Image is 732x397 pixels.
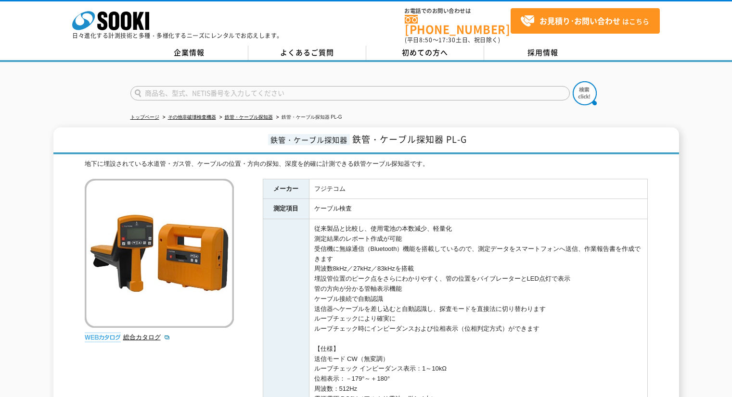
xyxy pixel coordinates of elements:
a: お見積り･お問い合わせはこちら [511,8,660,34]
a: よくあるご質問 [248,46,366,60]
p: 日々進化する計測技術と多種・多様化するニーズにレンタルでお応えします。 [72,33,283,38]
a: 企業情報 [130,46,248,60]
span: 鉄管・ケーブル探知器 PL-G [352,133,467,146]
a: 初めての方へ [366,46,484,60]
td: ケーブル検査 [309,199,647,219]
a: トップページ [130,114,159,120]
span: 初めての方へ [402,47,448,58]
strong: お見積り･お問い合わせ [539,15,620,26]
th: メーカー [263,179,309,199]
a: 採用情報 [484,46,602,60]
th: 測定項目 [263,199,309,219]
img: 鉄管・ケーブル探知器 PL-G [85,179,234,328]
a: その他非破壊検査機器 [168,114,216,120]
img: webカタログ [85,333,121,342]
span: (平日 ～ 土日、祝日除く) [405,36,500,44]
span: 17:30 [438,36,456,44]
a: 総合カタログ [123,334,170,341]
div: 地下に埋設されている水道管・ガス管、ケーブルの位置・方向の探知、深度を的確に計測できる鉄管ケーブル探知器です。 [85,159,648,169]
a: 鉄管・ケーブル探知器 [225,114,273,120]
td: フジテコム [309,179,647,199]
a: [PHONE_NUMBER] [405,15,511,35]
input: 商品名、型式、NETIS番号を入力してください [130,86,570,100]
img: btn_search.png [573,81,597,105]
span: 鉄管・ケーブル探知器 [268,134,350,145]
span: はこちら [520,14,649,28]
span: お電話でのお問い合わせは [405,8,511,14]
span: 8:50 [419,36,433,44]
li: 鉄管・ケーブル探知器 PL-G [274,112,342,123]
